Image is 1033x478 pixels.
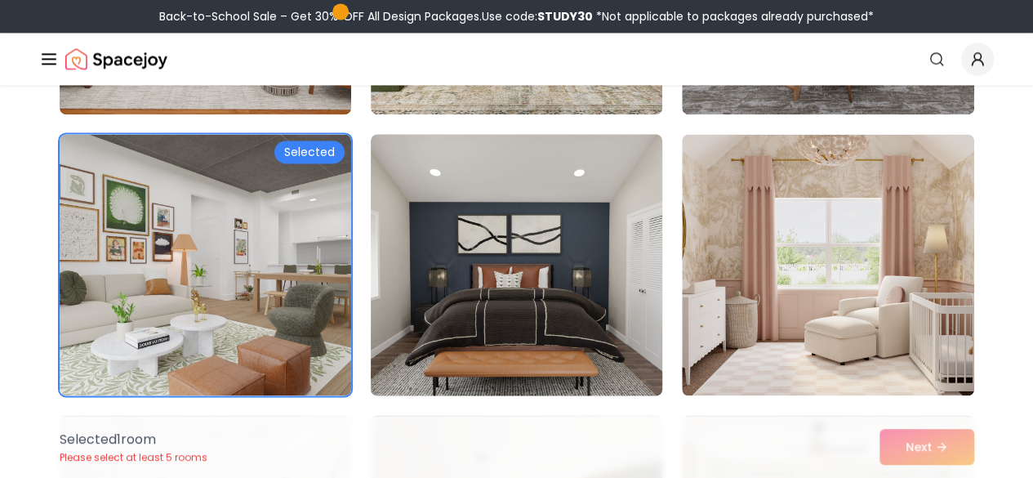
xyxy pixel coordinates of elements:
p: Please select at least 5 rooms [60,451,207,464]
img: Room room-47 [363,127,670,402]
span: *Not applicable to packages already purchased* [593,8,874,25]
img: Room room-48 [682,134,973,395]
b: STUDY30 [537,8,593,25]
div: Selected [274,141,345,163]
span: Use code: [482,8,593,25]
nav: Global [39,33,994,85]
img: Room room-46 [60,134,351,395]
div: Back-to-School Sale – Get 30% OFF All Design Packages. [159,8,874,25]
p: Selected 1 room [60,430,207,449]
a: Spacejoy [65,42,167,75]
img: Spacejoy Logo [65,42,167,75]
